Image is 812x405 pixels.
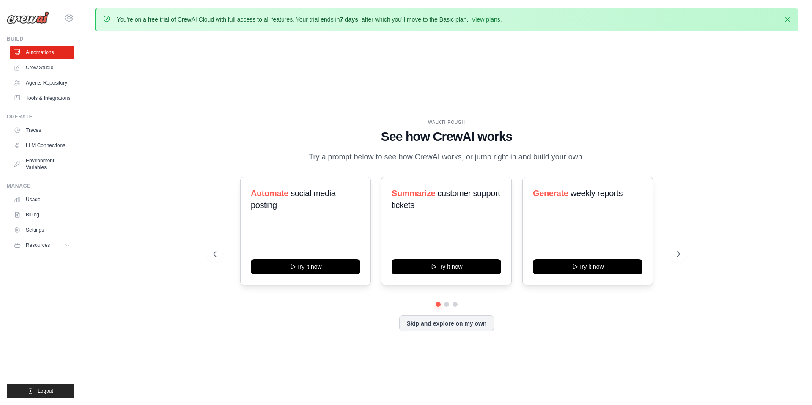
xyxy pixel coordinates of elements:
[10,154,74,174] a: Environment Variables
[251,259,360,274] button: Try it now
[7,183,74,189] div: Manage
[10,238,74,252] button: Resources
[213,119,680,126] div: WALKTHROUGH
[10,139,74,152] a: LLM Connections
[392,259,501,274] button: Try it now
[7,384,74,398] button: Logout
[10,193,74,206] a: Usage
[7,113,74,120] div: Operate
[7,11,49,24] img: Logo
[38,388,53,394] span: Logout
[533,189,568,198] span: Generate
[304,151,589,163] p: Try a prompt below to see how CrewAI works, or jump right in and build your own.
[340,16,358,23] strong: 7 days
[533,259,642,274] button: Try it now
[472,16,500,23] a: View plans
[10,46,74,59] a: Automations
[570,189,622,198] span: weekly reports
[10,61,74,74] a: Crew Studio
[392,189,435,198] span: Summarize
[10,123,74,137] a: Traces
[117,15,502,24] p: You're on a free trial of CrewAI Cloud with full access to all features. Your trial ends in , aft...
[10,208,74,222] a: Billing
[10,223,74,237] a: Settings
[26,242,50,249] span: Resources
[7,36,74,42] div: Build
[399,315,494,331] button: Skip and explore on my own
[10,91,74,105] a: Tools & Integrations
[10,76,74,90] a: Agents Repository
[251,189,336,210] span: social media posting
[392,189,500,210] span: customer support tickets
[213,129,680,144] h1: See how CrewAI works
[251,189,288,198] span: Automate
